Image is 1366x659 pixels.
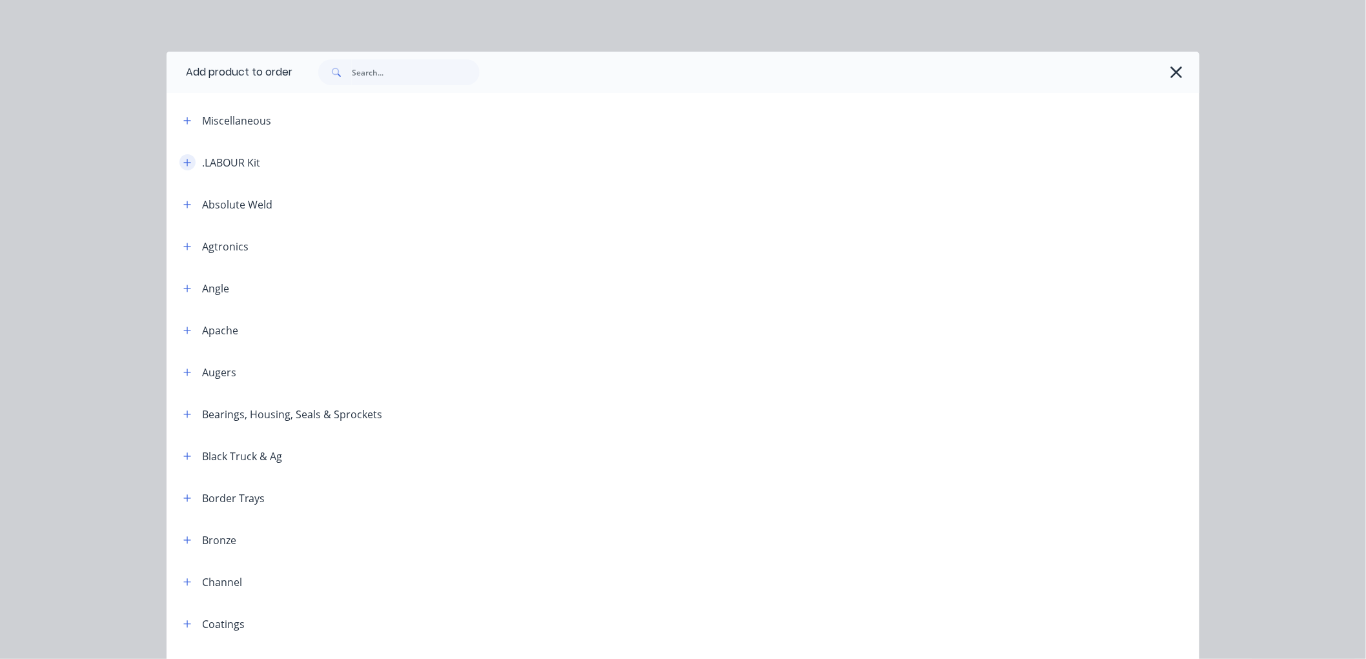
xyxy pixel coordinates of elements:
[202,407,382,422] div: Bearings, Housing, Seals & Sprockets
[202,155,260,170] div: .LABOUR Kit
[202,323,238,338] div: Apache
[202,239,249,254] div: Agtronics
[202,113,271,128] div: Miscellaneous
[202,281,229,296] div: Angle
[202,532,236,548] div: Bronze
[202,491,265,506] div: Border Trays
[167,52,292,93] div: Add product to order
[202,365,236,380] div: Augers
[202,449,282,464] div: Black Truck & Ag
[202,616,245,632] div: Coatings
[352,59,480,85] input: Search...
[202,574,242,590] div: Channel
[202,197,272,212] div: Absolute Weld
